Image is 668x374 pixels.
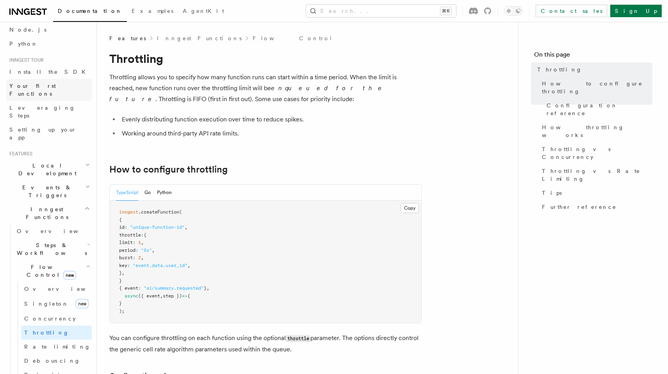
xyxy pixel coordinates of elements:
button: Search...⌘K [306,5,456,17]
span: } [119,301,122,306]
span: : [133,240,135,245]
span: throttle [119,232,141,238]
span: Overview [24,286,105,292]
a: Node.js [6,23,92,37]
span: Singleton [24,301,69,307]
span: "event.data.user_id" [133,263,187,268]
span: Events & Triggers [6,183,85,199]
li: Evenly distributing function execution over time to reduce spikes. [119,114,422,125]
a: Debouncing [21,354,92,368]
span: How to configure throttling [542,80,652,95]
a: How to configure throttling [539,77,652,98]
span: } [119,270,122,276]
span: , [122,270,125,276]
span: Flow Control [14,263,86,279]
span: : [125,224,127,230]
span: Tips [542,189,562,197]
span: id [119,224,125,230]
span: Debouncing [24,358,80,364]
a: Leveraging Steps [6,101,92,123]
a: Inngest Functions [157,34,242,42]
a: Flow Control [253,34,333,42]
span: period [119,248,135,253]
h1: Throttling [109,52,422,66]
a: Throttling [534,62,652,77]
span: Throttling [537,66,582,73]
span: Features [109,34,146,42]
span: Features [6,151,32,157]
li: Working around third-party API rate limits. [119,128,422,139]
span: 1 [138,240,141,245]
span: Rate limiting [24,344,91,350]
span: , [185,224,187,230]
span: Configuration reference [547,102,652,117]
a: Throttling vs Rate Limiting [539,164,652,186]
a: Tips [539,186,652,200]
span: AgentKit [183,8,224,14]
span: Concurrency [24,315,76,322]
span: { [144,232,146,238]
code: throttle [286,335,310,342]
span: .createFunction [138,209,179,215]
a: AgentKit [178,2,229,21]
span: Inngest Functions [6,205,84,221]
a: Sign Up [610,5,662,17]
a: Overview [14,224,92,238]
button: Flow Controlnew [14,260,92,282]
button: Events & Triggers [6,180,92,202]
span: : [133,255,135,260]
span: Examples [132,8,173,14]
h4: On this page [534,50,652,62]
span: : [138,285,141,291]
span: Throttling vs Rate Limiting [542,167,652,183]
span: burst [119,255,133,260]
button: Python [157,185,172,201]
span: { [119,217,122,223]
button: Go [144,185,151,201]
span: Overview [17,228,97,234]
span: Setting up your app [9,126,77,141]
a: Documentation [53,2,127,22]
span: ( [179,209,182,215]
a: How throttling works [539,120,652,142]
span: "unique-function-id" [130,224,185,230]
span: inngest [119,209,138,215]
span: Inngest tour [6,57,44,63]
span: Your first Functions [9,83,56,97]
span: , [141,240,144,245]
span: Throttling vs Concurrency [542,145,652,161]
span: , [141,255,144,260]
span: Node.js [9,27,46,33]
span: : [141,232,144,238]
button: Steps & Workflows [14,238,92,260]
span: Local Development [6,162,85,177]
a: Configuration reference [543,98,652,120]
a: How to configure throttling [109,164,228,175]
span: "ai/summary.requested" [144,285,204,291]
a: Throttling [21,326,92,340]
span: async [125,293,138,299]
span: : [135,248,138,253]
span: Install the SDK [9,69,90,75]
a: Contact sales [536,5,607,17]
a: Concurrency [21,312,92,326]
button: Copy [401,203,419,213]
span: { event [119,285,138,291]
button: Toggle dark mode [504,6,523,16]
span: Documentation [58,8,122,14]
span: key [119,263,127,268]
span: , [152,248,155,253]
span: ({ event [138,293,160,299]
span: Python [9,41,38,47]
p: You can configure throttling on each function using the optional parameter. The options directly ... [109,333,422,355]
span: ); [119,308,125,314]
button: TypeScript [116,185,138,201]
span: How throttling works [542,123,652,139]
a: Singletonnew [21,296,92,312]
span: } [204,285,207,291]
span: "5s" [141,248,152,253]
a: Rate limiting [21,340,92,354]
span: step }) [163,293,182,299]
kbd: ⌘K [440,7,451,15]
span: , [207,285,209,291]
